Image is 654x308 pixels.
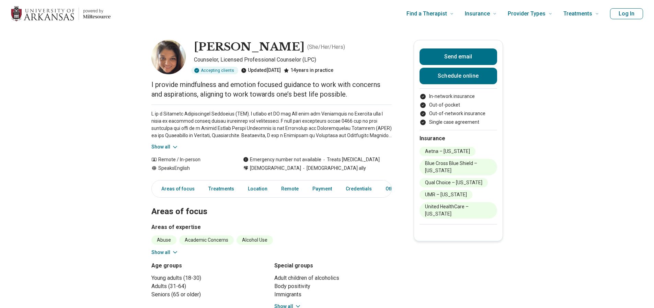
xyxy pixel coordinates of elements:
[243,156,321,163] div: Emergency number not available
[308,182,336,196] a: Payment
[204,182,238,196] a: Treatments
[151,262,269,270] h3: Age groups
[307,43,345,51] p: ( She/Her/Hers )
[151,223,392,231] h3: Areas of expertise
[420,134,497,143] h2: Insurance
[406,9,447,19] span: Find a Therapist
[420,93,497,100] li: In-network insurance
[420,110,497,117] li: Out-of-network insurance
[420,119,497,126] li: Single case agreement
[194,56,392,64] p: Counselor, Licensed Professional Counselor (LPC)
[153,182,199,196] a: Areas of focus
[420,190,472,199] li: UMR – [US_STATE]
[465,9,490,19] span: Insurance
[151,235,176,245] li: Abuse
[151,165,229,172] div: Speaks English
[151,40,186,74] img: Aneeqa Ishtiaq, Counselor
[420,202,497,219] li: United HealthCare – [US_STATE]
[508,9,546,19] span: Provider Types
[151,290,269,299] li: Seniors (65 or older)
[179,235,234,245] li: Academic Concerns
[151,80,392,99] p: I provide mindfulness and emotion focused guidance to work with concerns and aspirations, alignin...
[284,67,333,74] div: 14 years in practice
[194,40,305,54] h1: [PERSON_NAME]
[277,182,303,196] a: Remote
[151,274,269,282] li: Young adults (18-30)
[274,290,392,299] li: Immigrants
[191,67,238,74] div: Accepting clients
[241,67,281,74] div: Updated [DATE]
[321,156,380,163] span: Treats [MEDICAL_DATA]
[151,249,179,256] button: Show all
[610,8,643,19] button: Log In
[274,274,392,282] li: Adult children of alcoholics
[151,110,392,139] p: L ip d Sitametc Adipiscingel Seddoeius (TEM). I utlabo et DO mag AlI enim adm Veniamquis no Exerc...
[301,165,366,172] span: [DEMOGRAPHIC_DATA] ally
[83,8,111,14] p: powered by
[420,147,475,156] li: Aetna – [US_STATE]
[151,189,392,218] h2: Areas of focus
[420,101,497,109] li: Out-of-pocket
[151,282,269,290] li: Adults (31-64)
[244,182,272,196] a: Location
[420,93,497,126] ul: Payment options
[274,282,392,290] li: Body positivity
[151,156,229,163] div: Remote / In-person
[237,235,273,245] li: Alcohol Use
[563,9,592,19] span: Treatments
[420,178,488,187] li: Qual Choice – [US_STATE]
[11,3,111,25] a: Home page
[274,262,392,270] h3: Special groups
[342,182,376,196] a: Credentials
[151,143,179,151] button: Show all
[381,182,406,196] a: Other
[420,159,497,175] li: Blue Cross Blue Shield – [US_STATE]
[420,68,497,84] a: Schedule online
[420,48,497,65] button: Send email
[250,165,301,172] span: [DEMOGRAPHIC_DATA]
